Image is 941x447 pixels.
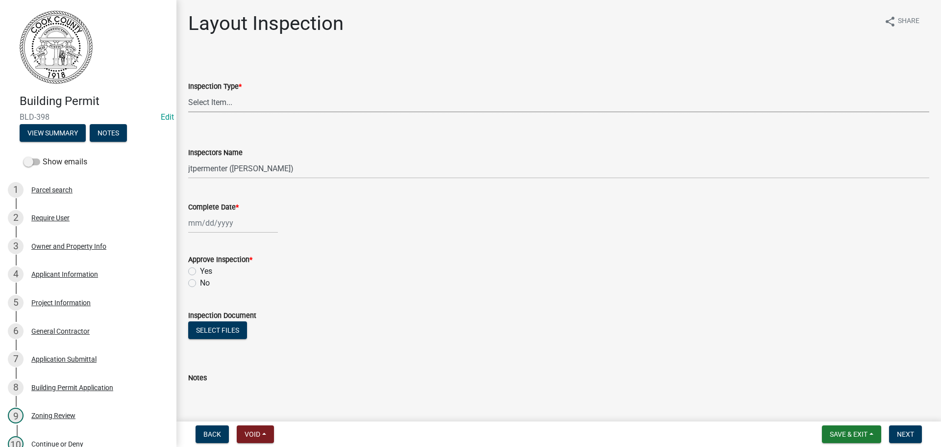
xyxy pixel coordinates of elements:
[188,83,242,90] label: Inspection Type
[20,124,86,142] button: View Summary
[884,16,896,27] i: share
[31,299,91,306] div: Project Information
[898,16,919,27] span: Share
[8,266,24,282] div: 4
[8,210,24,226] div: 2
[8,351,24,367] div: 7
[8,380,24,395] div: 8
[237,425,274,443] button: Void
[200,265,212,277] label: Yes
[200,277,210,289] label: No
[20,94,169,108] h4: Building Permit
[188,12,344,35] h1: Layout Inspection
[20,130,86,137] wm-modal-confirm: Summary
[24,156,87,168] label: Show emails
[31,384,113,391] div: Building Permit Application
[188,150,243,157] label: Inspectors Name
[196,425,229,443] button: Back
[188,313,256,319] label: Inspection Document
[188,257,252,263] label: Approve Inspection
[8,408,24,423] div: 9
[203,430,221,438] span: Back
[161,112,174,122] wm-modal-confirm: Edit Application Number
[31,186,73,193] div: Parcel search
[830,430,867,438] span: Save & Exit
[889,425,922,443] button: Next
[245,430,260,438] span: Void
[8,182,24,198] div: 1
[188,213,278,233] input: mm/dd/yyyy
[20,112,157,122] span: BLD-398
[20,10,93,84] img: Cook County, Georgia
[897,430,914,438] span: Next
[31,243,106,250] div: Owner and Property Info
[876,12,927,31] button: shareShare
[31,214,70,221] div: Require User
[188,204,239,211] label: Complete Date
[90,130,127,137] wm-modal-confirm: Notes
[8,323,24,339] div: 6
[188,375,207,382] label: Notes
[8,238,24,254] div: 3
[31,328,90,335] div: General Contractor
[8,295,24,311] div: 5
[31,271,98,278] div: Applicant Information
[31,412,75,419] div: Zoning Review
[188,321,247,339] button: Select files
[161,112,174,122] a: Edit
[31,356,97,363] div: Application Submittal
[822,425,881,443] button: Save & Exit
[90,124,127,142] button: Notes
